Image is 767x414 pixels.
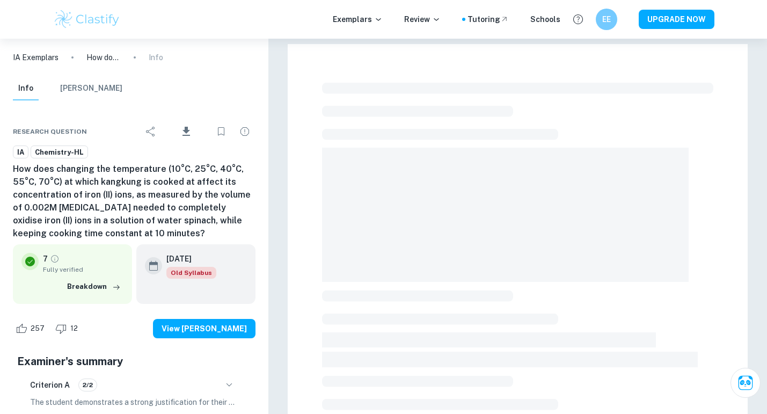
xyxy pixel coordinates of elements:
button: [PERSON_NAME] [60,77,122,100]
div: Report issue [234,121,255,142]
div: Dislike [53,320,84,337]
h6: [DATE] [166,253,208,265]
div: Like [13,320,50,337]
a: IA [13,146,28,159]
span: IA [13,147,28,158]
p: Review [404,13,441,25]
p: Info [149,52,163,63]
span: 2/2 [79,380,97,390]
span: Fully verified [43,265,123,274]
button: Breakdown [64,279,123,295]
span: Research question [13,127,87,136]
a: Tutoring [467,13,509,25]
button: Info [13,77,39,100]
p: 7 [43,253,48,265]
img: Clastify logo [53,9,121,30]
div: Bookmark [210,121,232,142]
a: IA Exemplars [13,52,59,63]
button: View [PERSON_NAME] [153,319,255,338]
span: Old Syllabus [166,267,216,279]
h6: Criterion A [30,379,70,391]
h6: How does changing the temperature (10°C, 25°C, 40°C, 55°C, 70°C) at which kangkung is cooked at a... [13,163,255,240]
a: Grade fully verified [50,254,60,264]
span: 12 [64,323,84,334]
a: Chemistry-HL [31,146,88,159]
span: Chemistry-HL [31,147,87,158]
button: Help and Feedback [569,10,587,28]
h6: EE [600,13,612,25]
div: Starting from the May 2025 session, the Chemistry IA requirements have changed. It's OK to refer ... [166,267,216,279]
div: Download [164,118,208,146]
p: How does changing the temperature (10°C, 25°C, 40°C, 55°C, 70°C) at which kangkung is cooked at a... [86,52,121,63]
button: Ask Clai [731,368,761,398]
div: Share [140,121,162,142]
button: EE [596,9,617,30]
p: The student demonstrates a strong justification for their choice of topic, as they aim to test th... [30,396,238,408]
button: UPGRADE NOW [639,10,714,29]
p: Exemplars [333,13,383,25]
a: Schools [530,13,560,25]
h5: Examiner's summary [17,353,251,369]
span: 257 [25,323,50,334]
